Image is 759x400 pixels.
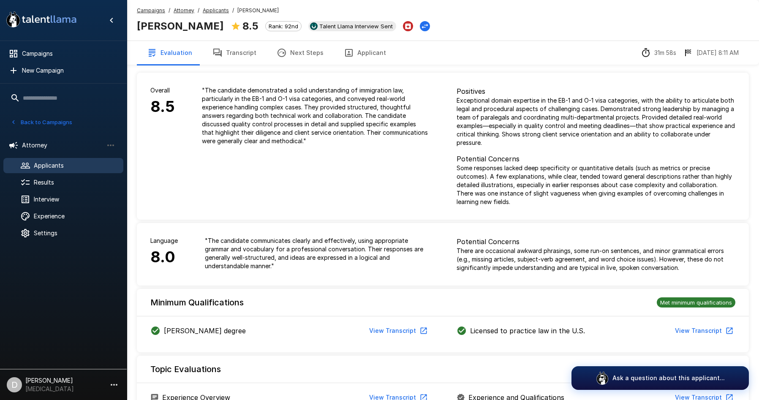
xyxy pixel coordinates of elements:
p: There are occasional awkward phrasings, some run-on sentences, and minor grammatical errors (e.g.... [457,247,736,272]
p: [DATE] 8:11 AM [696,49,739,57]
h6: 8.0 [150,245,178,269]
button: View Transcript [366,323,430,339]
div: The time between starting and completing the interview [641,48,676,58]
button: View Transcript [672,323,735,339]
p: Language [150,237,178,245]
u: Campaigns [137,7,165,14]
div: View profile in UKG [308,21,396,31]
p: Potential Concerns [457,237,736,247]
img: logo_glasses@2x.png [596,371,609,385]
p: 31m 58s [654,49,676,57]
span: / [232,6,234,15]
button: Archive Applicant [403,21,413,31]
button: Change Stage [420,21,430,31]
p: Licensed to practice law in the U.S. [470,326,585,336]
b: [PERSON_NAME] [137,20,224,32]
button: Next Steps [267,41,334,65]
p: [PERSON_NAME] degree [164,326,246,336]
img: ukg_logo.jpeg [310,22,318,30]
button: Evaluation [137,41,202,65]
span: Met minimum qualifications [657,299,735,306]
p: Positives [457,86,736,96]
p: Potential Concerns [457,154,736,164]
p: " The candidate demonstrated a solid understanding of immigration law, particularly in the EB-1 a... [202,86,430,145]
p: Exceptional domain expertise in the EB-1 and O-1 visa categories, with the ability to articulate ... [457,96,736,147]
button: Transcript [202,41,267,65]
u: Applicants [203,7,229,14]
button: Applicant [334,41,396,65]
p: Ask a question about this applicant... [612,374,725,382]
h6: 8.5 [150,95,175,119]
h6: Topic Evaluations [150,362,221,376]
div: The date and time when the interview was completed [683,48,739,58]
span: Talent Llama Interview Sent [316,23,396,30]
h6: Minimum Qualifications [150,296,244,309]
span: Rank: 92nd [266,23,301,30]
b: 8.5 [242,20,258,32]
span: / [198,6,199,15]
p: Some responses lacked deep specificity or quantitative details (such as metrics or precise outcom... [457,164,736,206]
button: Ask a question about this applicant... [571,366,749,390]
span: [PERSON_NAME] [237,6,279,15]
p: Overall [150,86,175,95]
span: / [169,6,170,15]
u: Attorney [174,7,194,14]
p: " The candidate communicates clearly and effectively, using appropriate grammar and vocabulary fo... [205,237,430,270]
